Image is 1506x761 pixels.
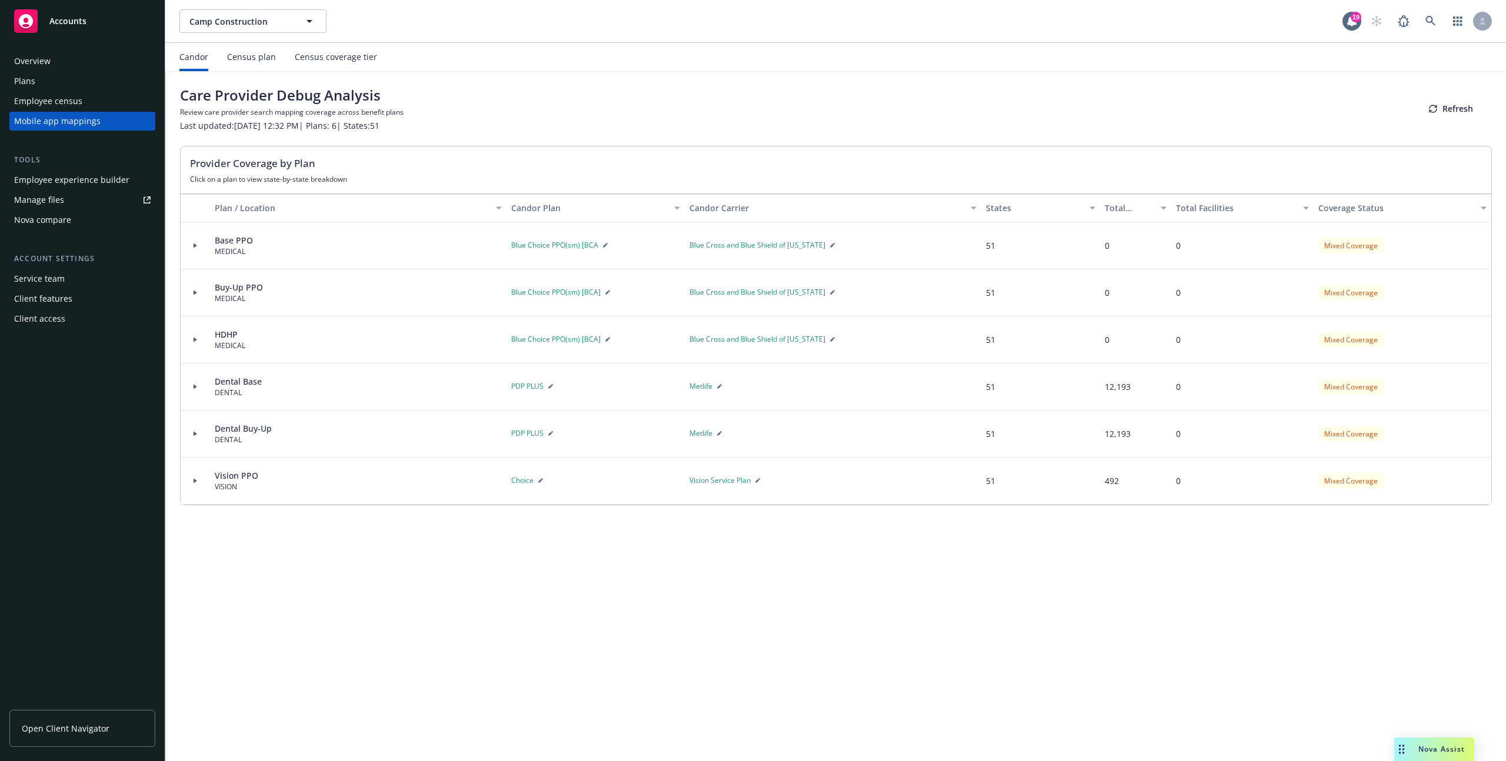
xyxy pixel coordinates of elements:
[1105,380,1131,393] div: 12,193
[986,381,995,392] span: 51
[511,381,544,391] span: PDP PLUS
[9,289,155,308] a: Client features
[215,202,489,214] div: Plan / Location
[14,211,71,229] div: Nova compare
[511,428,544,438] span: PDP PLUS
[511,334,601,344] span: Blue Choice PPO(sm) [BCA]
[689,381,712,391] span: Metlife
[1176,286,1181,299] div: 0
[9,191,155,209] a: Manage files
[986,240,995,251] span: 51
[9,171,155,189] a: Employee experience builder
[1365,9,1388,33] a: Start snowing
[215,328,245,341] div: HDHP
[1318,202,1474,214] div: Coverage Status
[14,171,129,189] div: Employee experience builder
[179,9,326,33] button: Camp Construction
[9,154,155,166] div: Tools
[1176,428,1181,440] div: 0
[986,475,995,486] span: 51
[14,289,72,308] div: Client features
[9,5,155,38] a: Accounts
[986,334,995,345] span: 51
[14,112,101,131] div: Mobile app mappings
[986,428,995,439] span: 51
[1105,333,1109,346] div: 0
[1394,737,1409,761] div: Drag to move
[14,191,64,209] div: Manage files
[9,309,155,328] a: Client access
[689,334,825,344] span: Blue Cross and Blue Shield of [US_STATE]
[215,435,272,445] div: DENTAL
[1176,475,1181,487] div: 0
[1105,239,1109,252] div: 0
[986,202,1082,214] div: States
[1318,285,1384,300] div: Mixed Coverage
[295,52,377,62] div: Census coverage tier
[215,246,253,256] div: MEDICAL
[9,72,155,91] a: Plans
[14,269,65,288] div: Service team
[511,475,534,485] span: Choice
[981,194,1100,222] button: States
[507,194,685,222] button: Candor Plan
[181,269,210,316] div: Toggle Row Expanded
[215,388,262,398] div: DENTAL
[689,202,964,214] div: Candor Carrier
[1105,475,1119,487] div: 492
[1394,737,1474,761] button: Nova Assist
[215,234,253,246] div: Base PPO
[9,52,155,71] a: Overview
[179,52,208,62] div: Candor
[189,15,291,28] span: Camp Construction
[9,269,155,288] a: Service team
[215,281,263,293] div: Buy-Up PPO
[1105,428,1131,440] div: 12,193
[9,211,155,229] a: Nova compare
[1171,194,1314,222] button: Total Facilities
[511,287,601,297] span: Blue Choice PPO(sm) [BCA]
[689,287,825,297] span: Blue Cross and Blue Shield of [US_STATE]
[215,469,258,482] div: Vision PPO
[1105,286,1109,299] div: 0
[227,52,276,62] div: Census plan
[511,202,667,214] div: Candor Plan
[1392,9,1415,33] a: Report a Bug
[9,92,155,111] a: Employee census
[181,316,210,363] div: Toggle Row Expanded
[1176,380,1181,393] div: 0
[1419,9,1442,33] a: Search
[9,112,155,131] a: Mobile app mappings
[190,156,1482,171] h2: Provider Coverage by Plan
[689,240,825,250] span: Blue Cross and Blue Shield of [US_STATE]
[215,375,262,388] div: Dental Base
[180,119,404,132] p: Last updated: [DATE] 12:32 PM | Plans: 6 | States: 51
[1176,333,1181,346] div: 0
[1105,202,1154,214] div: Total Providers
[1318,426,1384,441] div: Mixed Coverage
[181,222,210,269] div: Toggle Row Expanded
[1176,239,1181,252] div: 0
[1318,238,1384,253] div: Mixed Coverage
[14,52,51,71] div: Overview
[14,309,65,328] div: Client access
[1318,332,1384,347] div: Mixed Coverage
[685,194,981,222] button: Candor Carrier
[14,92,82,111] div: Employee census
[1351,12,1361,22] div: 19
[215,293,263,303] div: MEDICAL
[1318,379,1384,394] div: Mixed Coverage
[1410,97,1492,121] button: Refresh
[1176,202,1296,214] div: Total Facilities
[1314,194,1492,222] button: Coverage Status
[215,422,272,435] div: Dental Buy-Up
[215,341,245,351] div: MEDICAL
[9,253,155,265] div: Account settings
[14,72,35,91] div: Plans
[181,363,210,410] div: Toggle Row Expanded
[180,86,404,105] h1: Care Provider Debug Analysis
[1418,744,1465,754] span: Nova Assist
[190,174,1482,184] p: Click on a plan to view state-by-state breakdown
[986,287,995,298] span: 51
[511,240,598,250] span: Blue Choice PPO(sm) [BCA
